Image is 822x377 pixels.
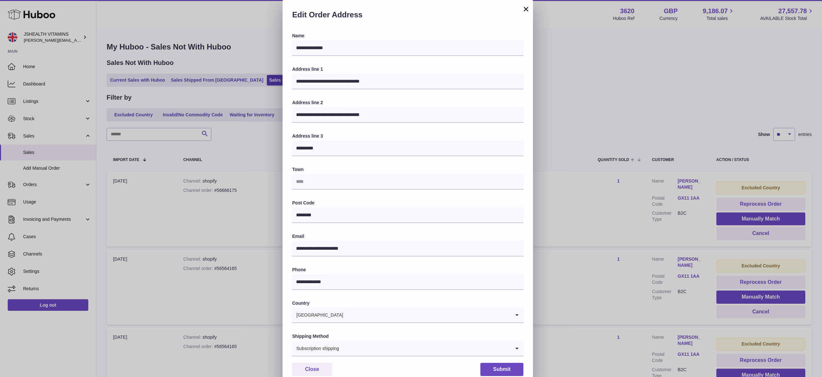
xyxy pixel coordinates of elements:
label: Country [292,300,523,306]
label: Town [292,166,523,173]
label: Address line 1 [292,66,523,72]
label: Post Code [292,200,523,206]
label: Phone [292,267,523,273]
div: Search for option [292,308,523,323]
span: [GEOGRAPHIC_DATA] [292,308,344,322]
span: Subscription shipping [292,341,339,356]
h2: Edit Order Address [292,10,523,23]
input: Search for option [339,341,511,356]
button: Close [292,363,332,376]
button: × [522,5,530,13]
label: Email [292,233,523,239]
input: Search for option [344,308,511,322]
div: Search for option [292,341,523,356]
label: Shipping Method [292,333,523,339]
label: Name [292,33,523,39]
button: Submit [480,363,523,376]
label: Address line 2 [292,100,523,106]
label: Address line 3 [292,133,523,139]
